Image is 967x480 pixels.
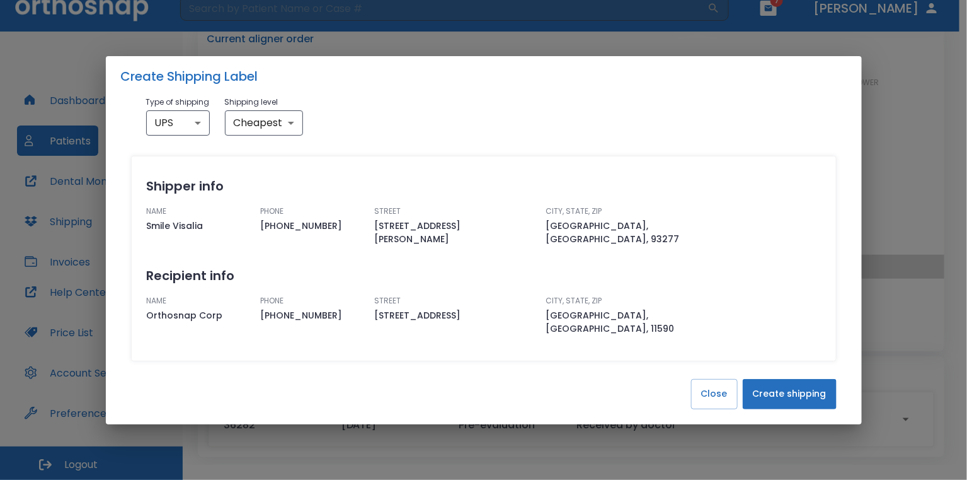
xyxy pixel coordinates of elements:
p: STREET [375,206,536,217]
div: Cheapest [225,110,303,136]
button: Create shipping [743,379,837,409]
p: CITY, STATE, ZIP [546,206,707,217]
p: PHONE [261,295,365,307]
span: Smile Visalia [147,220,251,233]
p: STREET [375,295,536,307]
p: CITY, STATE, ZIP [546,295,707,307]
p: Type of shipping [146,97,210,108]
p: Shipping level [225,97,303,108]
span: [STREET_ADDRESS][PERSON_NAME] [375,220,536,246]
span: Orthosnap Corp [147,309,251,322]
h2: Create Shipping Label [106,56,862,97]
p: NAME [147,295,251,307]
p: NAME [147,206,251,217]
button: Close [691,379,738,409]
h2: Recipient info [147,266,821,285]
span: [GEOGRAPHIC_DATA], [GEOGRAPHIC_DATA], 93277 [546,220,707,246]
span: [PHONE_NUMBER] [261,309,365,322]
span: [PHONE_NUMBER] [261,220,365,233]
div: UPS [146,110,210,136]
p: PHONE [261,206,365,217]
h2: Shipper info [147,177,821,196]
span: [GEOGRAPHIC_DATA], [GEOGRAPHIC_DATA], 11590 [546,309,707,336]
span: [STREET_ADDRESS] [375,309,536,322]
